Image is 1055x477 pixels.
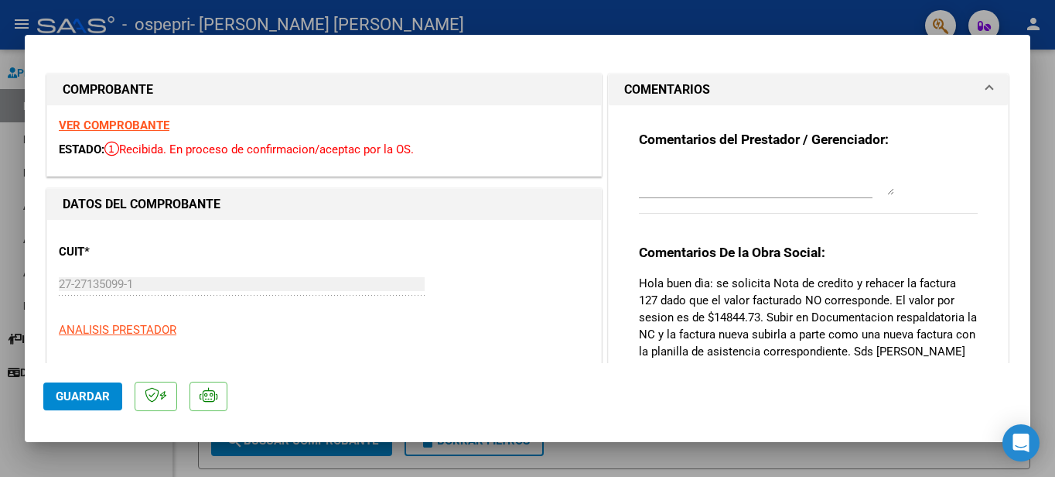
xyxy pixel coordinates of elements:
[104,142,414,156] span: Recibida. En proceso de confirmacion/aceptac por la OS.
[639,132,889,147] strong: Comentarios del Prestador / Gerenciador:
[1002,424,1040,462] div: Open Intercom Messenger
[63,197,220,211] strong: DATOS DEL COMPROBANTE
[609,105,1008,448] div: COMENTARIOS
[639,275,978,377] p: Hola buen dìa: se solicita Nota de credito y rehacer la factura 127 dado que el valor facturado N...
[59,323,176,337] span: ANALISIS PRESTADOR
[43,383,122,410] button: Guardar
[609,74,1008,105] mat-expansion-panel-header: COMENTARIOS
[59,118,169,132] a: VER COMPROBANTE
[639,245,825,260] strong: Comentarios De la Obra Social:
[624,81,710,99] h1: COMENTARIOS
[56,389,110,403] span: Guardar
[59,362,218,380] p: Area destinado *
[63,82,153,97] strong: COMPROBANTE
[59,243,218,261] p: CUIT
[59,142,104,156] span: ESTADO:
